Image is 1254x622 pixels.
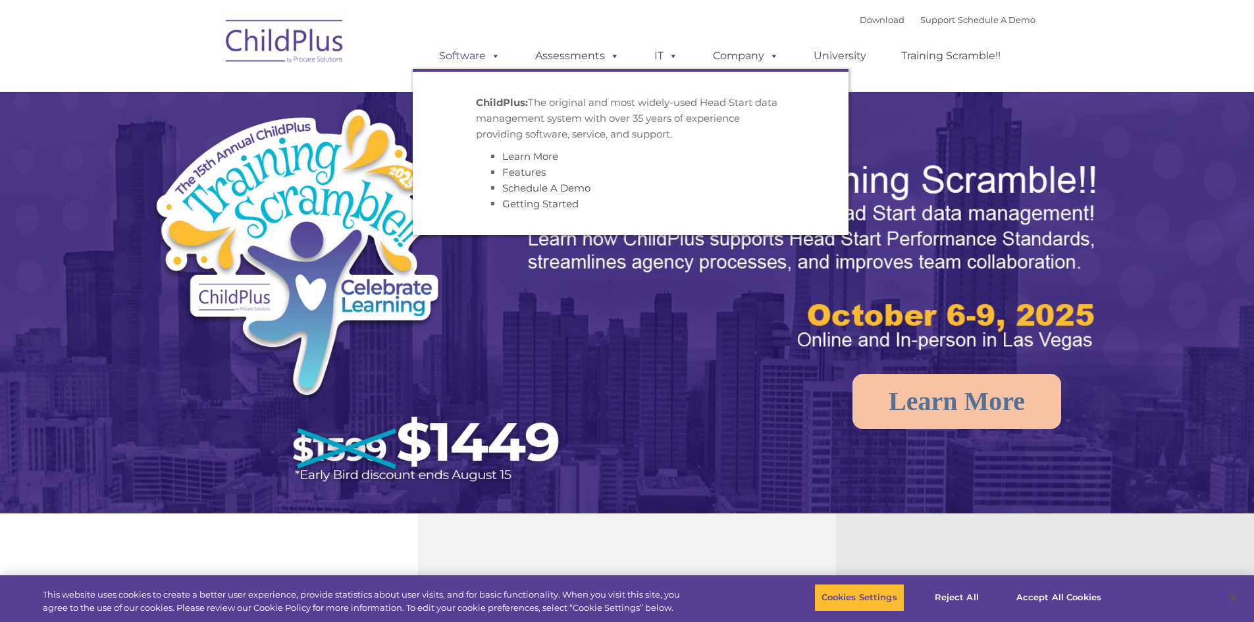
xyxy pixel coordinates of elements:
[426,43,513,69] a: Software
[888,43,1014,69] a: Training Scramble!!
[476,95,785,142] p: The original and most widely-used Head Start data management system with over 35 years of experie...
[920,14,955,25] a: Support
[958,14,1035,25] a: Schedule A Demo
[502,182,590,194] a: Schedule A Demo
[860,14,1035,25] font: |
[476,96,528,109] strong: ChildPlus:
[814,584,904,611] button: Cookies Settings
[852,374,1061,429] a: Learn More
[860,14,904,25] a: Download
[700,43,792,69] a: Company
[1218,583,1247,612] button: Close
[219,11,351,76] img: ChildPlus by Procare Solutions
[800,43,879,69] a: University
[1009,584,1109,611] button: Accept All Cookies
[502,150,558,163] a: Learn More
[522,43,633,69] a: Assessments
[502,166,546,178] a: Features
[502,197,579,210] a: Getting Started
[183,141,239,151] span: Phone number
[641,43,691,69] a: IT
[916,584,998,611] button: Reject All
[183,87,223,97] span: Last name
[43,588,690,614] div: This website uses cookies to create a better user experience, provide statistics about user visit...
